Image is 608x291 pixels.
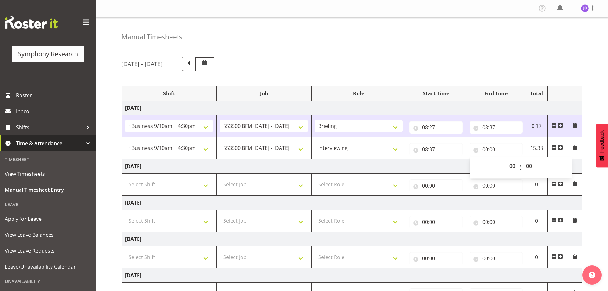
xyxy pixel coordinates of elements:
td: 15.38 [526,137,547,159]
span: Time & Attendance [16,138,83,148]
img: help-xxl-2.png [589,272,595,278]
span: View Leave Requests [5,246,91,256]
div: Role [315,90,403,97]
input: Click to select... [470,216,523,228]
a: Apply for Leave [2,211,94,227]
input: Click to select... [409,143,462,156]
span: View Timesheets [5,169,91,179]
img: jennifer-donovan1879.jpg [581,4,589,12]
td: [DATE] [122,268,582,283]
input: Click to select... [409,252,462,265]
input: Click to select... [409,216,462,228]
td: [DATE] [122,196,582,210]
span: Roster [16,91,93,100]
a: Leave/Unavailability Calendar [2,259,94,275]
h5: [DATE] - [DATE] [122,60,162,67]
a: View Leave Balances [2,227,94,243]
span: View Leave Balances [5,230,91,240]
span: Apply for Leave [5,214,91,224]
td: 0 [526,246,547,268]
div: Timesheet [2,153,94,166]
div: Symphony Research [18,49,78,59]
span: Manual Timesheet Entry [5,185,91,195]
span: Feedback [599,130,605,153]
a: Manual Timesheet Entry [2,182,94,198]
td: 0 [526,174,547,196]
div: Shift [125,90,213,97]
img: Rosterit website logo [5,16,58,29]
span: Inbox [16,107,93,116]
td: [DATE] [122,159,582,174]
span: : [519,160,522,175]
span: Leave/Unavailability Calendar [5,262,91,272]
td: 0.17 [526,115,547,137]
span: Shifts [16,123,83,132]
td: [DATE] [122,232,582,246]
div: Unavailability [2,275,94,288]
div: End Time [470,90,523,97]
input: Click to select... [409,179,462,192]
div: Start Time [409,90,462,97]
input: Click to select... [409,121,462,134]
td: [DATE] [122,101,582,115]
a: View Leave Requests [2,243,94,259]
div: Leave [2,198,94,211]
div: Job [220,90,308,97]
input: Click to select... [470,121,523,134]
td: 0 [526,210,547,232]
input: Click to select... [470,143,523,156]
h4: Manual Timesheets [122,33,182,41]
div: Total [529,90,544,97]
input: Click to select... [470,179,523,192]
button: Feedback - Show survey [596,124,608,167]
a: View Timesheets [2,166,94,182]
input: Click to select... [470,252,523,265]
